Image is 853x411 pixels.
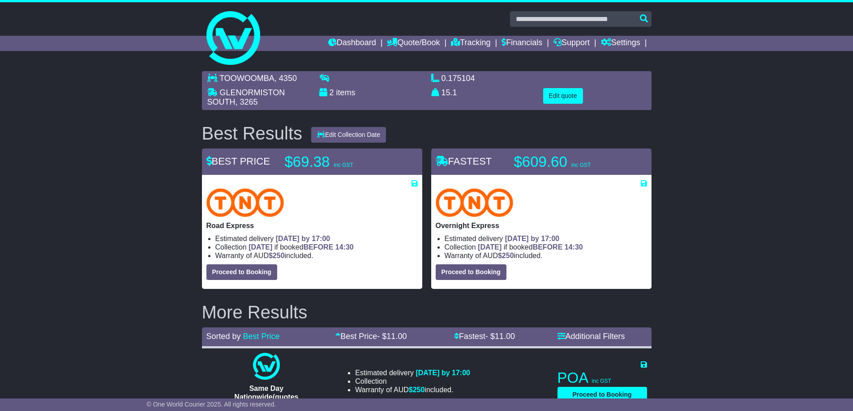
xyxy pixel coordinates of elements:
[253,353,280,380] img: One World Courier: Same Day Nationwide(quotes take 0.5-1 hour)
[495,332,515,341] span: 11.00
[285,153,397,171] p: $69.38
[502,252,514,259] span: 250
[206,156,270,167] span: BEST PRICE
[236,97,258,106] span: , 3265
[197,123,307,143] div: Best Results
[206,221,418,230] p: Road Express
[571,162,591,168] span: inc GST
[445,234,647,243] li: Estimated delivery
[311,127,386,143] button: Edit Collection Date
[557,332,625,341] a: Additional Filters
[207,88,285,107] span: GLENORMISTON SOUTH
[249,243,272,251] span: [DATE]
[336,88,356,97] span: items
[543,88,583,104] button: Edit quote
[514,153,626,171] p: $609.60
[206,188,284,217] img: TNT Domestic: Road Express
[274,74,297,83] span: , 4350
[478,243,583,251] span: if booked
[557,387,647,403] button: Proceed to Booking
[215,234,418,243] li: Estimated delivery
[387,36,440,51] a: Quote/Book
[502,36,542,51] a: Financials
[215,251,418,260] li: Warranty of AUD included.
[565,243,583,251] span: 14:30
[206,332,241,341] span: Sorted by
[436,221,647,230] p: Overnight Express
[451,36,490,51] a: Tracking
[478,243,502,251] span: [DATE]
[436,188,514,217] img: TNT Domestic: Overnight Express
[505,235,560,242] span: [DATE] by 17:00
[249,243,353,251] span: if booked
[485,332,515,341] span: - $
[409,386,425,394] span: $
[355,386,470,394] li: Warranty of AUD included.
[601,36,640,51] a: Settings
[219,74,274,83] span: TOOWOOMBA
[416,369,470,377] span: [DATE] by 17:00
[269,252,285,259] span: $
[445,251,647,260] li: Warranty of AUD included.
[377,332,407,341] span: - $
[413,386,425,394] span: 250
[553,36,590,51] a: Support
[330,88,334,97] span: 2
[202,302,652,322] h2: More Results
[243,332,280,341] a: Best Price
[592,378,611,384] span: inc GST
[334,162,353,168] span: inc GST
[335,332,407,341] a: Best Price- $11.00
[445,243,647,251] li: Collection
[234,385,298,409] span: Same Day Nationwide(quotes take 0.5-1 hour)
[355,377,470,386] li: Collection
[442,74,475,83] span: 0.175104
[215,243,418,251] li: Collection
[436,156,492,167] span: FASTEST
[304,243,334,251] span: BEFORE
[355,369,470,377] li: Estimated delivery
[206,264,277,280] button: Proceed to Booking
[147,401,276,408] span: © One World Courier 2025. All rights reserved.
[276,235,330,242] span: [DATE] by 17:00
[498,252,514,259] span: $
[454,332,515,341] a: Fastest- $11.00
[386,332,407,341] span: 11.00
[442,88,457,97] span: 15.1
[273,252,285,259] span: 250
[533,243,563,251] span: BEFORE
[557,369,647,387] p: POA
[335,243,354,251] span: 14:30
[436,264,506,280] button: Proceed to Booking
[328,36,376,51] a: Dashboard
